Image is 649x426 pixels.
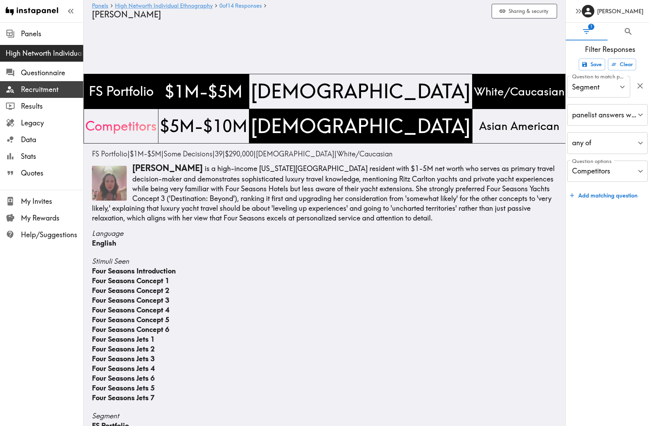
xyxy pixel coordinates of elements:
span: Four Seasons Concept 1 [92,276,169,285]
span: Quotes [21,168,83,178]
span: My Rewards [21,213,83,223]
span: Four Seasons Jets 2 [92,344,155,353]
span: | [225,149,256,158]
span: Four Seasons Jets 4 [92,364,155,373]
button: Add matching question [567,188,640,202]
span: 14 Responses [227,3,262,8]
span: Stats [21,152,83,161]
button: Clear all filters [608,59,636,70]
span: [PERSON_NAME] [92,9,161,20]
span: $290,000 [225,149,253,158]
span: Data [21,135,83,145]
span: Competitors [84,116,158,137]
span: | [256,149,337,158]
span: of [219,3,227,8]
span: White/Caucasian [472,82,566,101]
p: is a high-income [US_STATE][GEOGRAPHIC_DATA] resident with $1-5M net worth who serves as primary ... [92,162,557,223]
span: Four Seasons Concept 3 [92,296,169,304]
span: Stimuli Seen [92,256,557,266]
div: Competitors [567,161,648,182]
span: $1M-$5M [163,78,244,104]
span: Legacy [21,118,83,128]
a: Panels [92,3,108,9]
span: White/Caucasian [337,149,393,158]
span: 39 [215,149,222,158]
span: Four Seasons Concept 5 [92,315,169,324]
span: Help/Suggestions [21,230,83,240]
span: [PERSON_NAME] [132,163,203,173]
span: Four Seasons Concept 6 [92,325,169,334]
span: [DEMOGRAPHIC_DATA] [256,149,334,158]
span: [DEMOGRAPHIC_DATA] [249,111,472,141]
span: Filter Responses [571,45,649,54]
span: | [164,149,215,158]
label: Question to match panelists on [572,73,627,80]
span: Segment [92,411,557,421]
span: Recruitment [21,85,83,94]
span: My Invites [21,196,83,206]
span: Results [21,101,83,111]
span: 0 [219,3,222,8]
div: any of [567,132,648,154]
span: Four Seasons Jets 7 [92,393,155,402]
span: Four Seasons Concept 2 [92,286,169,295]
span: Four Seasons Introduction [92,266,176,275]
button: Open [617,82,628,92]
label: Question options [572,157,611,165]
button: Save filters [579,59,605,70]
button: Sharing & security [492,4,557,19]
span: $1M-$5M [130,149,161,158]
span: Four Seasons Jets 3 [92,354,155,363]
span: Four Seasons Jets 6 [92,374,155,382]
span: High Networth Individual Ethnography [6,48,83,58]
span: Questionnaire [21,68,83,78]
span: Four Seasons Concept 4 [92,305,169,314]
span: | [130,149,164,158]
img: Thumbnail [92,166,127,201]
span: Language [92,229,557,238]
span: $5M-$10M [158,113,249,139]
span: Asian American [478,117,561,135]
span: Some Decisions [164,149,212,158]
span: FS Portfolio [87,81,155,102]
a: 0of14 Responses [219,3,262,9]
span: [DEMOGRAPHIC_DATA] [249,76,472,106]
a: High Networth Individual Ethnography [115,3,213,9]
span: 1 [588,24,594,30]
span: | [215,149,225,158]
span: Search [624,27,633,36]
button: Filter Responses [566,23,608,40]
h6: [PERSON_NAME] [597,7,643,15]
span: English [92,239,116,247]
span: Four Seasons Jets 1 [92,335,155,343]
span: FS Portfolio [92,149,127,158]
span: Panels [21,29,83,39]
div: panelist answers with [567,104,648,126]
span: Four Seasons Jets 5 [92,384,155,392]
span: | [92,149,130,158]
